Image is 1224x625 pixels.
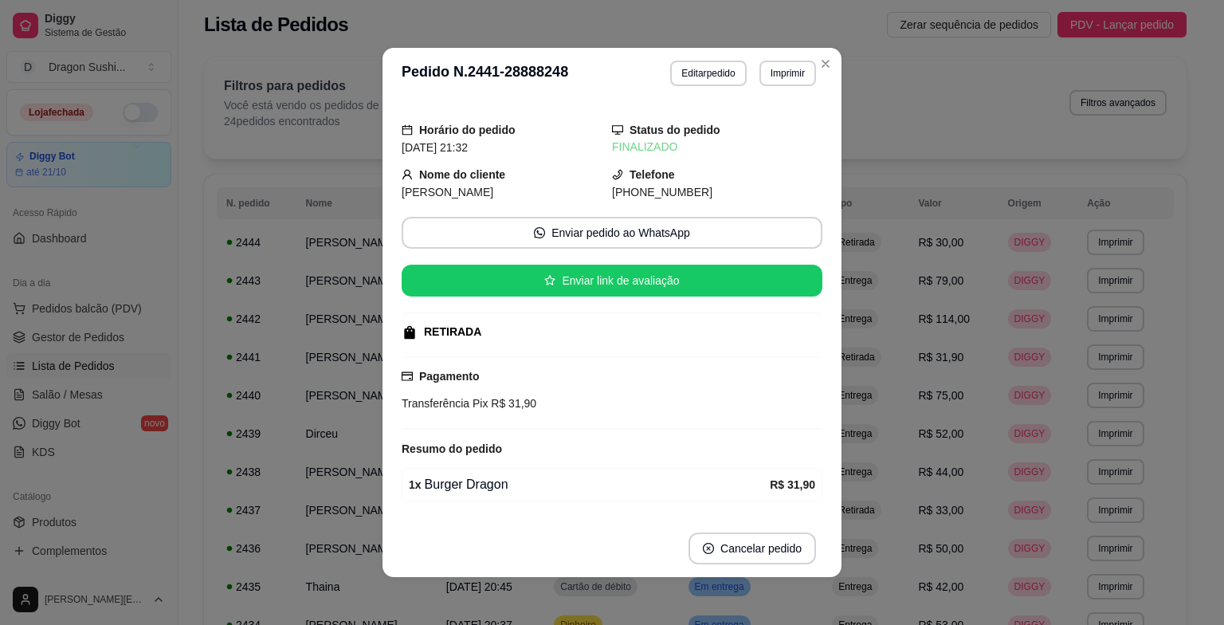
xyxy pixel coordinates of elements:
[409,475,770,494] div: Burger Dragon
[402,265,822,297] button: starEnviar link de avaliação
[813,51,838,77] button: Close
[409,478,422,491] strong: 1 x
[419,124,516,136] strong: Horário do pedido
[770,478,815,491] strong: R$ 31,90
[402,371,413,382] span: credit-card
[612,186,712,199] span: [PHONE_NUMBER]
[534,227,545,238] span: whats-app
[402,169,413,180] span: user
[759,61,816,86] button: Imprimir
[688,533,816,564] button: close-circleCancelar pedido
[402,186,493,199] span: [PERSON_NAME]
[488,397,536,410] span: R$ 31,90
[630,168,675,181] strong: Telefone
[612,169,623,180] span: phone
[419,168,505,181] strong: Nome do cliente
[402,61,568,86] h3: Pedido N. 2441-28888248
[424,324,481,340] div: RETIRADA
[612,124,623,136] span: desktop
[419,370,479,383] strong: Pagamento
[670,61,746,86] button: Editarpedido
[630,124,720,136] strong: Status do pedido
[612,139,822,155] div: FINALIZADO
[544,275,555,286] span: star
[402,442,502,455] strong: Resumo do pedido
[402,217,822,249] button: whats-appEnviar pedido ao WhatsApp
[402,397,488,410] span: Transferência Pix
[402,141,468,154] span: [DATE] 21:32
[703,543,714,554] span: close-circle
[402,124,413,136] span: calendar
